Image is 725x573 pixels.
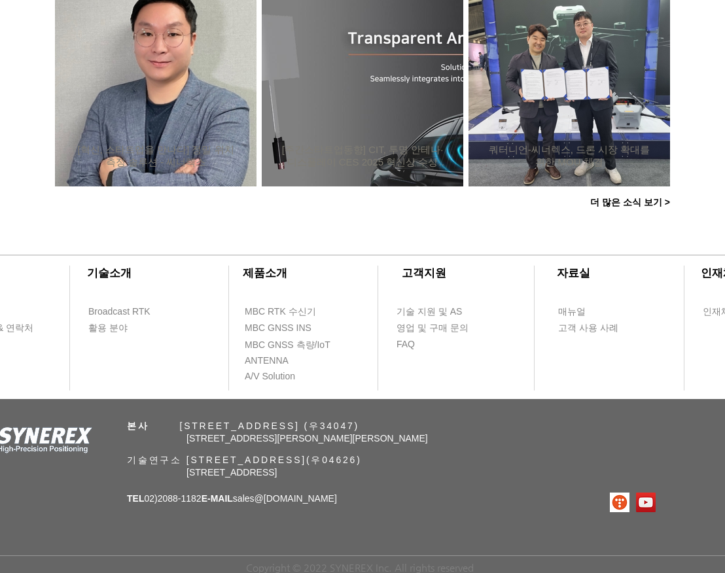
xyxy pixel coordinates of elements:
[281,143,444,169] a: [주간스타트업동향] CIT, 투명 안테나·디스플레이 CES 2025 혁신상 수상 外
[396,336,471,353] a: FAQ
[558,322,618,335] span: 고객 사용 사례
[402,267,446,279] span: ​고객지원
[245,355,289,368] span: ANTENNA
[488,143,650,169] a: 쿼터니언-씨너렉스, 드론 시장 확대를 위한 MOU 체결
[88,305,150,319] span: Broadcast RTK
[396,320,471,336] a: 영업 및 구매 문의
[244,304,342,320] a: MBC RTK 수신기
[281,144,444,169] h2: [주간스타트업동향] CIT, 투명 안테나·디스플레이 CES 2025 혁신상 수상 外
[88,304,163,320] a: Broadcast RTK
[127,493,337,504] span: 02)2088-1182 sales
[202,493,233,504] span: E-MAIL
[245,305,316,319] span: MBC RTK 수신기
[397,322,469,335] span: 영업 및 구매 문의
[557,320,633,336] a: 고객 사용 사례
[88,320,163,336] a: 활용 분야
[127,455,362,465] span: 기술연구소 [STREET_ADDRESS](우04626)
[610,493,629,512] img: 티스토리로고
[244,320,326,336] a: MBC GNSS INS
[636,493,656,512] img: 유튜브 사회 아이콘
[127,493,144,504] span: TEL
[581,190,679,216] a: 더 많은 소식 보기 >
[127,421,149,431] span: 본사
[186,433,428,443] span: [STREET_ADDRESS][PERSON_NAME][PERSON_NAME]
[75,143,237,169] a: [혁신, 스타트업을 만나다] 정밀 위치측정 솔루션 - 씨너렉스
[244,353,319,369] a: ANTENNA
[575,517,725,573] iframe: Wix Chat
[244,368,319,385] a: A/V Solution
[397,338,415,351] span: FAQ
[610,493,656,512] ul: SNS 모음
[243,267,287,279] span: ​제품소개
[186,467,277,477] span: [STREET_ADDRESS]
[88,322,128,335] span: 활용 분야
[396,304,494,320] a: 기술 지원 및 AS
[557,304,633,320] a: 매뉴얼
[488,144,650,169] h2: 쿼터니언-씨너렉스, 드론 시장 확대를 위한 MOU 체결
[127,421,359,431] span: ​ [STREET_ADDRESS] (우34047)
[255,493,337,504] a: @[DOMAIN_NAME]
[558,305,586,319] span: 매뉴얼
[590,197,670,209] span: 더 많은 소식 보기 >
[245,322,311,335] span: MBC GNSS INS
[397,305,462,319] span: 기술 지원 및 AS
[246,562,474,573] span: Copyright © 2022 SYNEREX Inc. All rights reserved
[75,144,237,169] h2: [혁신, 스타트업을 만나다] 정밀 위치측정 솔루션 - 씨너렉스
[557,267,590,279] span: ​자료실
[245,339,330,352] span: MBC GNSS 측량/IoT
[244,337,359,353] a: MBC GNSS 측량/IoT
[245,370,295,383] span: A/V Solution
[87,267,132,279] span: ​기술소개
